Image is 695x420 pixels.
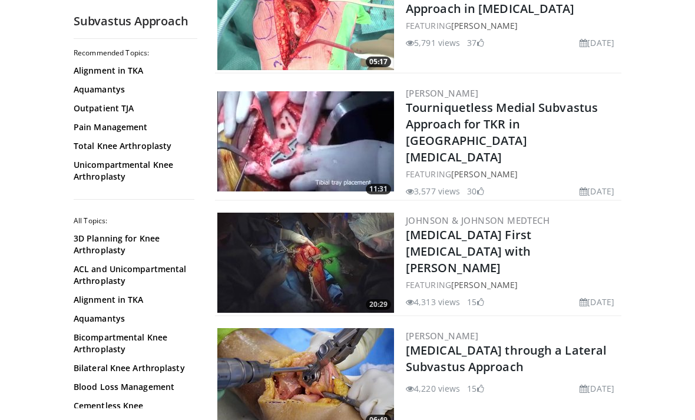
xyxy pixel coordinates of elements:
a: Aquamantys [74,313,191,325]
a: [PERSON_NAME] [451,279,518,290]
a: 3D Planning for Knee Arthroplasty [74,233,191,256]
div: FEATURING [406,279,619,291]
a: 11:31 [217,91,394,191]
li: [DATE] [580,382,614,395]
span: 11:31 [366,184,391,194]
a: Johnson & Johnson MedTech [406,214,550,226]
li: 4,313 views [406,296,460,308]
a: Aquamantys [74,84,191,95]
a: Alignment in TKA [74,65,191,77]
a: Alignment in TKA [74,294,191,306]
a: [PERSON_NAME] [406,330,478,342]
a: [MEDICAL_DATA] through a Lateral Subvastus Approach [406,342,607,375]
a: Bicompartmental Knee Arthroplasty [74,332,191,355]
li: 3,577 views [406,185,460,197]
a: Blood Loss Management [74,381,191,393]
h2: Subvastus Approach [74,14,197,29]
li: 37 [467,37,484,49]
a: 20:29 [217,213,394,313]
li: 30 [467,185,484,197]
span: 05:17 [366,57,391,67]
a: [PERSON_NAME] [451,20,518,31]
li: 15 [467,296,484,308]
a: [PERSON_NAME] [451,168,518,180]
a: ACL and Unicompartmental Arthroplasty [74,263,191,287]
img: 53c7be86-69ff-400f-ab46-f51a723027ce.300x170_q85_crop-smart_upscale.jpg [217,91,394,191]
a: [MEDICAL_DATA] First [MEDICAL_DATA] with [PERSON_NAME] [406,227,531,276]
span: 20:29 [366,299,391,310]
a: Total Knee Arthroplasty [74,140,191,152]
li: 5,791 views [406,37,460,49]
a: Bilateral Knee Arthroplasty [74,362,191,374]
div: FEATURING [406,19,619,32]
div: FEATURING [406,168,619,180]
img: 670859d2-839e-4099-b9c9-7bb414ae9948.300x170_q85_crop-smart_upscale.jpg [217,213,394,313]
li: 4,220 views [406,382,460,395]
a: Unicompartmental Knee Arthroplasty [74,159,191,183]
a: Pain Management [74,121,191,133]
li: [DATE] [580,37,614,49]
li: [DATE] [580,185,614,197]
a: Tourniquetless Medial Subvastus Approach for TKR in [GEOGRAPHIC_DATA][MEDICAL_DATA] [406,100,598,165]
h2: All Topics: [74,216,194,226]
h2: Recommended Topics: [74,48,194,58]
li: [DATE] [580,296,614,308]
li: 15 [467,382,484,395]
a: Outpatient TJA [74,102,191,114]
a: [PERSON_NAME] [406,87,478,99]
